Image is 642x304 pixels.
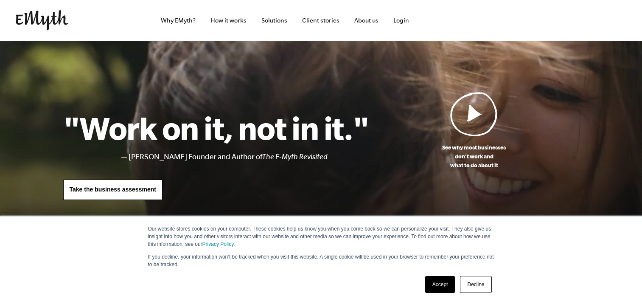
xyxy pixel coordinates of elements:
iframe: Embedded CTA [444,11,533,30]
img: EMyth [16,10,68,31]
span: Take the business assessment [70,186,156,193]
a: Decline [460,276,491,293]
p: If you decline, your information won’t be tracked when you visit this website. A single cookie wi... [148,253,494,268]
p: See why most businesses don't work and what to do about it [369,143,579,170]
a: See why most businessesdon't work andwhat to do about it [369,92,579,170]
iframe: Embedded CTA [538,11,627,30]
h1: "Work on it, not in it." [63,109,369,146]
a: Privacy Policy [202,241,234,247]
a: Accept [425,276,455,293]
p: Our website stores cookies on your computer. These cookies help us know you when you come back so... [148,225,494,248]
li: [PERSON_NAME] Founder and Author of [129,151,369,163]
img: Play Video [450,92,498,136]
a: Take the business assessment [63,180,163,200]
i: The E-Myth Revisited [262,152,328,161]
